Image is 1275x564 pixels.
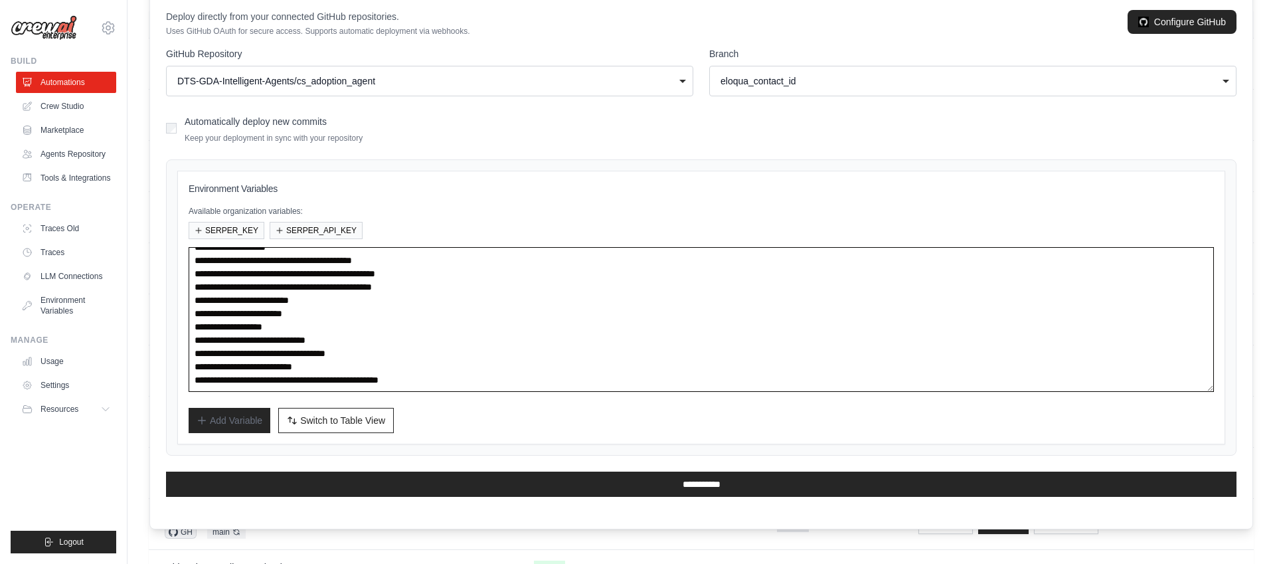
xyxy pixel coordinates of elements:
[189,408,270,433] button: Add Variable
[11,202,116,213] div: Operate
[189,222,264,239] button: SERPER_KEY
[166,10,470,23] p: Deploy directly from your connected GitHub repositories.
[165,525,197,539] span: GH
[177,74,674,88] div: DTS-GDA-Intelligent-Agents/cs_adoption_agent
[709,47,1236,60] label: Branch
[16,120,116,141] a: Marketplace
[149,11,518,39] th: Crew
[16,375,116,396] a: Settings
[16,399,116,420] button: Resources
[189,206,1214,217] p: Available organization variables:
[16,218,116,239] a: Traces Old
[721,74,1217,88] div: eloqua_contact_id
[11,56,116,66] div: Build
[16,167,116,189] a: Tools & Integrations
[1128,10,1236,34] a: Configure GitHub
[1209,500,1275,564] iframe: Chat Widget
[16,143,116,165] a: Agents Repository
[11,531,116,553] button: Logout
[189,182,1214,195] h3: Environment Variables
[16,266,116,287] a: LLM Connections
[59,537,84,547] span: Logout
[270,222,363,239] button: SERPER_API_KEY
[300,414,385,427] span: Switch to Table View
[278,408,394,433] button: Switch to Table View
[16,290,116,322] a: Environment Variables
[11,15,77,41] img: Logo
[185,133,363,143] p: Keep your deployment in sync with your repository
[16,72,116,93] a: Automations
[16,351,116,372] a: Usage
[166,47,693,60] label: GitHub Repository
[166,26,470,37] p: Uses GitHub OAuth for secure access. Supports automatic deployment via webhooks.
[185,116,327,127] label: Automatically deploy new commits
[207,525,246,539] span: main
[16,96,116,117] a: Crew Studio
[16,242,116,263] a: Traces
[1138,17,1149,27] img: GitHub
[11,335,116,345] div: Manage
[41,404,78,415] span: Resources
